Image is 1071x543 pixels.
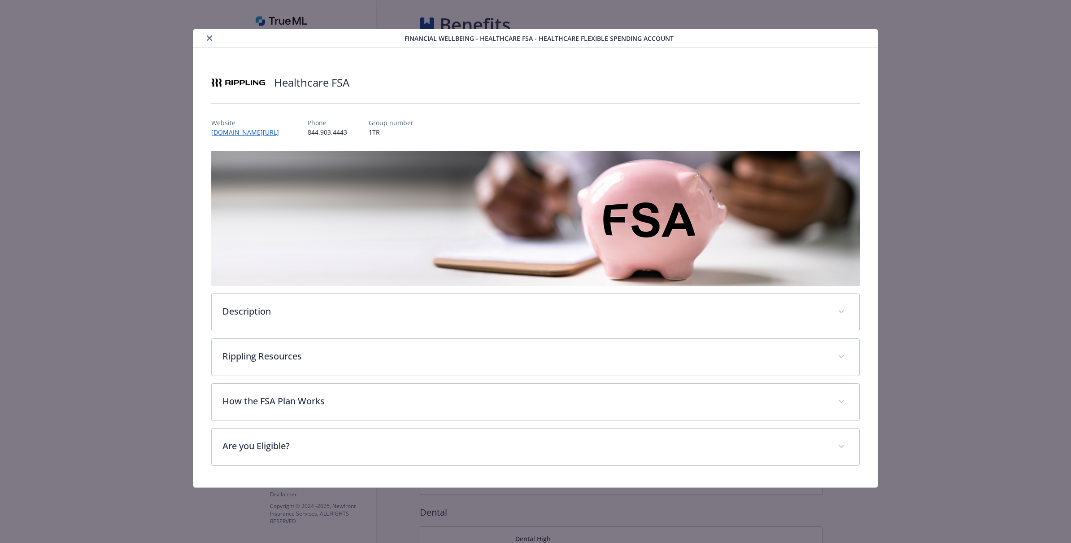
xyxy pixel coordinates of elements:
p: How the FSA Plan Works [222,394,827,408]
p: Rippling Resources [222,350,827,363]
div: Rippling Resources [212,339,859,376]
p: 1TR [369,127,414,137]
h2: Healthcare FSA [274,75,349,90]
p: 844.903.4443 [308,127,347,137]
span: Financial Wellbeing - Healthcare FSA - Healthcare Flexible Spending Account [405,34,674,43]
p: Group number [369,118,414,127]
div: Description [212,294,859,331]
img: banner [211,151,860,286]
p: Phone [308,118,347,127]
p: Are you Eligible? [222,439,827,453]
div: How the FSA Plan Works [212,384,859,420]
a: [DOMAIN_NAME][URL] [211,128,286,136]
div: Are you Eligible? [212,429,859,465]
p: Website [211,118,286,127]
img: Rippling [211,69,265,96]
div: details for plan Financial Wellbeing - Healthcare FSA - Healthcare Flexible Spending Account [107,29,964,488]
button: close [204,33,215,44]
p: Description [222,305,827,318]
